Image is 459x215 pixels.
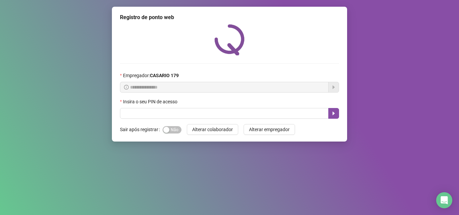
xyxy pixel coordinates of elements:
label: Sair após registrar [120,124,163,135]
button: Alterar empregador [244,124,295,135]
button: Alterar colaborador [187,124,238,135]
div: Registro de ponto web [120,13,339,21]
span: caret-right [331,111,336,116]
div: Open Intercom Messenger [436,192,452,208]
span: Empregador : [123,72,179,79]
span: info-circle [124,85,129,90]
strong: CASARIO 179 [150,73,179,78]
span: Alterar empregador [249,126,290,133]
img: QRPoint [214,24,245,55]
span: Alterar colaborador [192,126,233,133]
label: Insira o seu PIN de acesso [120,98,182,105]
